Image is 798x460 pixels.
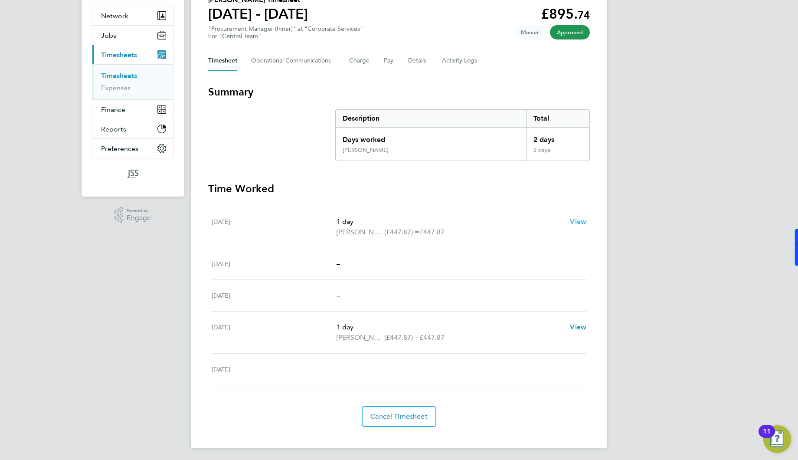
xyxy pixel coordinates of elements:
[343,147,389,154] div: [PERSON_NAME]
[101,12,128,20] span: Network
[92,45,173,64] button: Timesheets
[114,207,151,223] a: Powered byEngage
[526,110,589,127] div: Total
[419,228,445,236] span: £447.87
[92,26,173,45] button: Jobs
[550,25,590,39] span: This timesheet has been approved.
[419,333,445,342] span: £447.87
[92,119,173,138] button: Reports
[127,207,151,214] span: Powered by
[570,323,586,331] span: View
[212,322,337,343] div: [DATE]
[92,100,173,119] button: Finance
[101,105,125,114] span: Finance
[208,5,308,23] h1: [DATE] - [DATE]
[526,147,589,161] div: 2 days
[208,33,363,40] div: For "Central Team"
[337,322,563,332] p: 1 day
[92,167,173,181] a: Go to home page
[337,365,340,373] span: –
[208,182,590,196] h3: Time Worked
[442,50,478,71] button: Activity Logs
[514,25,546,39] span: This timesheet was manually created.
[92,6,173,25] button: Network
[362,406,436,427] button: Cancel Timesheet
[208,50,237,71] button: Timesheet
[92,139,173,158] button: Preferences
[208,85,590,99] h3: Summary
[408,50,428,71] button: Details
[101,51,137,59] span: Timesheets
[125,167,141,181] img: jss-search-logo-retina.png
[208,25,363,40] div: "Procurement Manager (Inner)" at "Corporate Services"
[541,6,590,22] app-decimal: £895.
[337,217,563,227] p: 1 day
[101,84,131,92] a: Expenses
[526,128,589,147] div: 2 days
[335,109,590,161] div: Summary
[101,72,137,80] a: Timesheets
[251,50,335,71] button: Operational Communications
[212,259,337,269] div: [DATE]
[212,290,337,301] div: [DATE]
[208,85,590,427] section: Timesheet
[384,228,419,236] span: (£447.87) =
[384,50,394,71] button: Pay
[212,217,337,237] div: [DATE]
[212,364,337,375] div: [DATE]
[336,128,526,147] div: Days worked
[337,332,384,343] span: [PERSON_NAME]
[570,217,586,226] span: View
[337,291,340,299] span: –
[337,227,384,237] span: [PERSON_NAME]
[384,333,419,342] span: (£447.87) =
[337,260,340,268] span: –
[349,50,370,71] button: Charge
[336,110,526,127] div: Description
[370,412,428,421] span: Cancel Timesheet
[763,431,771,443] div: 11
[127,214,151,222] span: Engage
[763,425,791,453] button: Open Resource Center, 11 new notifications
[578,9,590,21] span: 74
[101,31,116,39] span: Jobs
[92,64,173,99] div: Timesheets
[570,217,586,227] a: View
[101,145,138,153] span: Preferences
[570,322,586,332] a: View
[101,125,126,133] span: Reports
